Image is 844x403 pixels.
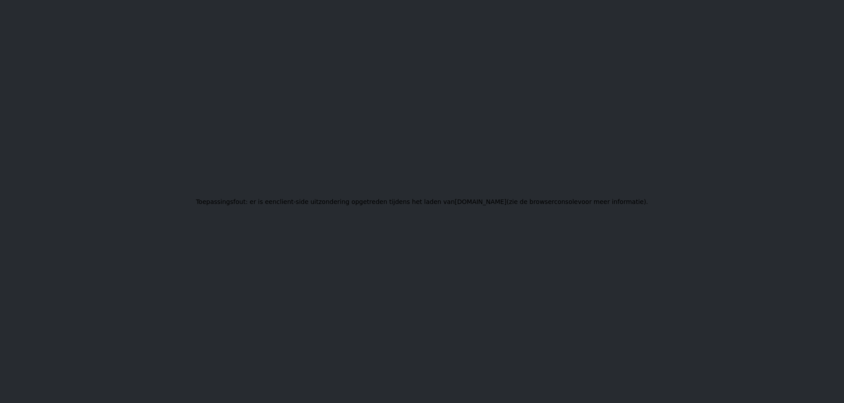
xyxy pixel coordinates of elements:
font: browserconsole [529,198,578,205]
font: -side uitzondering opgetreden tijdens het laden van [294,198,455,205]
font: client [276,198,293,205]
font: voor meer informatie). [578,198,648,205]
font: (zie de [506,198,527,205]
font: [DOMAIN_NAME] [455,198,506,205]
font: Toepassingsfout: er is een [196,198,276,205]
